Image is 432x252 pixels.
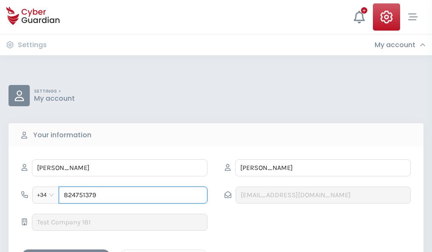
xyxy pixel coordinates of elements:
[37,189,54,201] span: +34
[34,88,75,94] p: SETTINGS >
[33,130,91,140] b: Your information
[18,41,47,49] h3: Settings
[59,187,207,204] input: 612345678
[375,41,415,49] h3: My account
[361,7,367,14] div: +
[375,41,426,49] div: My account
[34,94,75,103] p: My account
